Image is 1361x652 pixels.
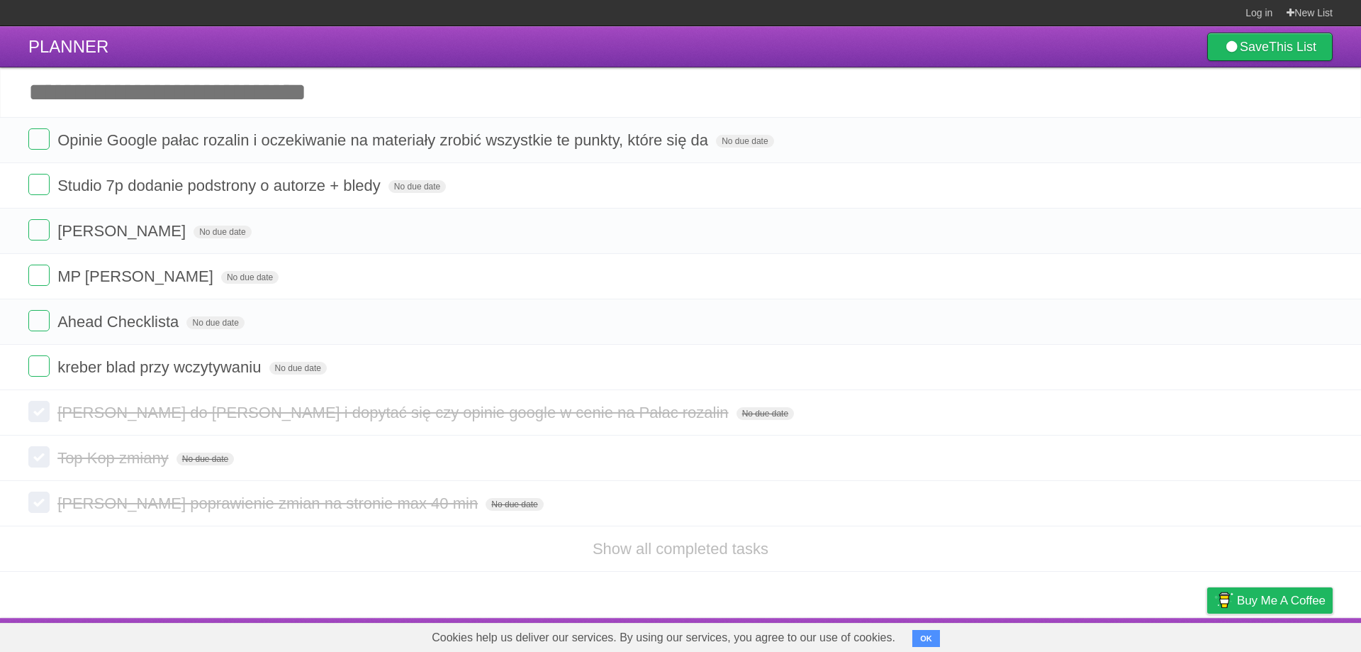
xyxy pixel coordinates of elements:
span: No due date [177,453,234,465]
a: Developers [1065,621,1123,648]
label: Done [28,446,50,468]
span: Top Kop zmiany [57,449,172,467]
span: Cookies help us deliver our services. By using our services, you agree to our use of cookies. [418,624,909,652]
label: Done [28,401,50,422]
span: [PERSON_NAME] poprawienie zmian na stronie max 40 min [57,494,481,512]
label: Done [28,310,50,331]
a: About [1019,621,1048,648]
a: Terms [1141,621,1172,648]
label: Done [28,174,50,195]
span: MP [PERSON_NAME] [57,267,217,285]
button: OK [912,630,940,647]
a: Suggest a feature [1243,621,1333,648]
span: No due date [221,271,279,284]
span: No due date [736,407,794,420]
span: PLANNER [28,37,108,56]
span: Buy me a coffee [1237,588,1326,613]
span: No due date [486,498,543,511]
span: Studio 7p dodanie podstrony o autorze + bledy [57,177,384,194]
label: Done [28,492,50,513]
span: No due date [388,180,446,193]
b: This List [1269,40,1316,54]
span: [PERSON_NAME] do [PERSON_NAME] i dopytać się czy opinie google w cenie na Pałac rozalin [57,404,732,421]
label: Done [28,265,50,286]
span: [PERSON_NAME] [57,222,189,240]
img: Buy me a coffee [1214,588,1233,612]
span: No due date [186,316,244,329]
label: Done [28,128,50,150]
span: Ahead Checklista [57,313,182,331]
span: kreber blad przy wczytywaniu [57,358,264,376]
span: No due date [716,135,773,148]
span: No due date [269,362,327,375]
a: SaveThis List [1207,33,1333,61]
a: Show all completed tasks [593,540,768,558]
span: Opinie Google pałac rozalin i oczekiwanie na materiały zrobić wszystkie te punkty, które się da [57,131,712,149]
a: Buy me a coffee [1207,587,1333,614]
label: Done [28,219,50,241]
a: Privacy [1189,621,1226,648]
label: Done [28,355,50,377]
span: No due date [194,226,251,238]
